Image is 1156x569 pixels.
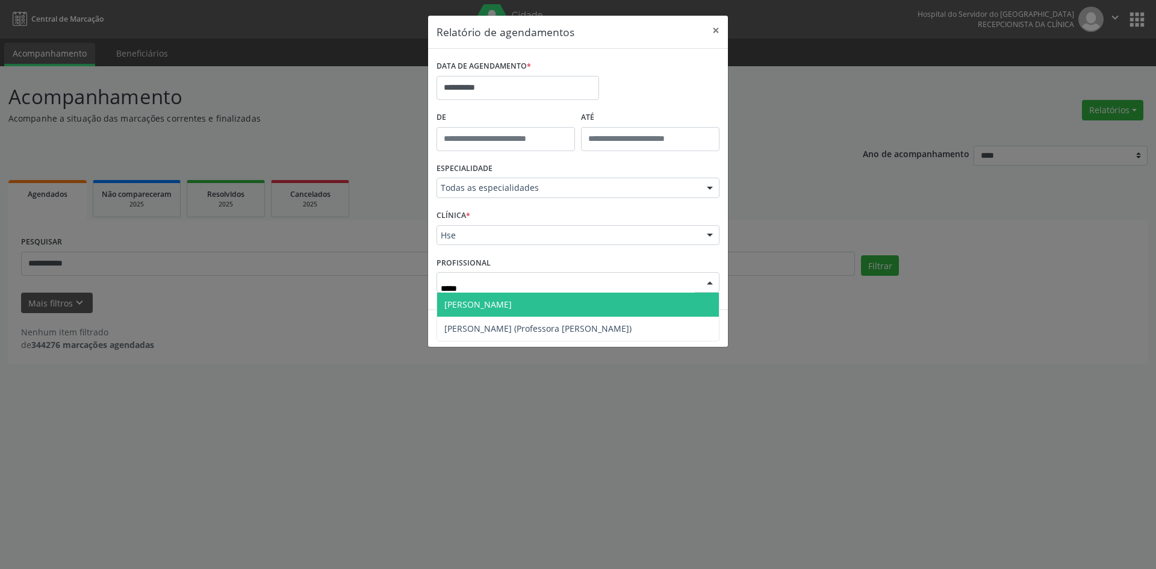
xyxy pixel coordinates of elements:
label: CLÍNICA [437,207,470,225]
span: [PERSON_NAME] [444,299,512,310]
label: ESPECIALIDADE [437,160,493,178]
span: [PERSON_NAME] (Professora [PERSON_NAME]) [444,323,632,334]
label: De [437,108,575,127]
button: Close [704,16,728,45]
h5: Relatório de agendamentos [437,24,574,40]
label: ATÉ [581,108,719,127]
span: Todas as especialidades [441,182,695,194]
label: PROFISSIONAL [437,253,491,272]
label: DATA DE AGENDAMENTO [437,57,531,76]
span: Hse [441,229,695,241]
